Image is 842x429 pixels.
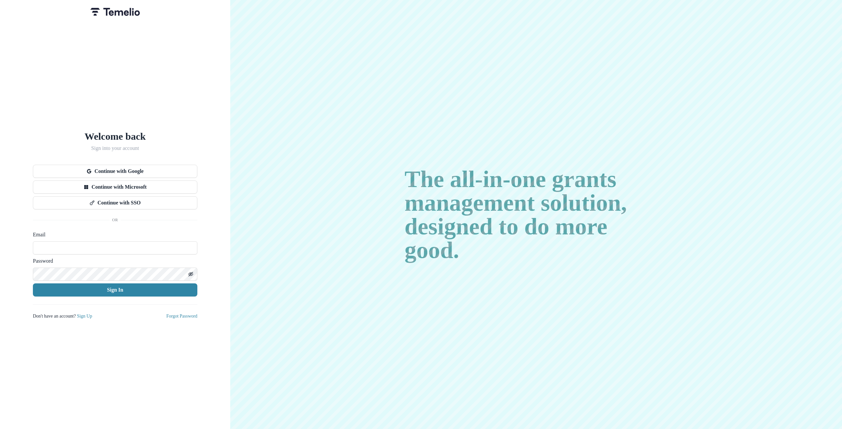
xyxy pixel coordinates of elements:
[33,257,193,265] label: Password
[33,283,197,297] button: Sign In
[33,313,107,320] p: Don't have an account?
[33,231,193,239] label: Email
[90,8,140,16] img: Temelio
[33,145,197,151] h2: Sign into your account
[33,180,197,194] button: Continue with Microsoft
[186,269,196,279] button: Toggle password visibility
[33,165,197,178] button: Continue with Google
[159,313,197,319] a: Forgot Password
[33,131,197,142] h1: Welcome back
[33,196,197,209] button: Continue with SSO
[89,313,107,319] a: Sign Up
